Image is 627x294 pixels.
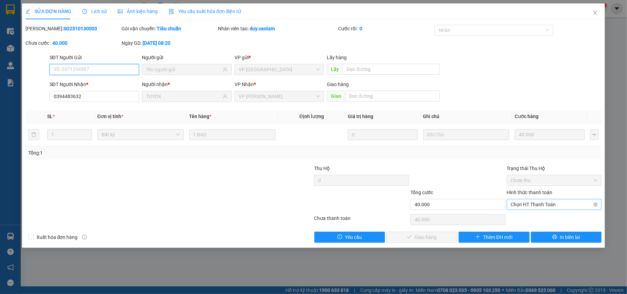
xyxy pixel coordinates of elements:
[146,66,221,73] input: Tên người gửi
[82,9,87,14] span: clock-circle
[25,25,121,32] div: [PERSON_NAME]:
[423,129,510,140] input: Ghi Chú
[118,9,123,14] span: picture
[189,129,276,140] input: VD: Bàn, Ghế
[386,232,457,243] button: checkGiao hàng
[345,91,440,102] input: Dọc đường
[63,26,97,31] b: SG2510130003
[234,82,254,87] span: VP Nhận
[300,114,324,119] span: Định lượng
[515,129,584,140] input: 0
[52,40,67,46] b: 40.000
[327,91,345,102] span: Giao
[507,165,602,172] div: Trạng thái Thu Hộ
[142,81,232,88] div: Người nhận
[239,91,320,102] span: VP Phan Thiết
[552,234,557,240] span: printer
[25,9,30,14] span: edit
[82,9,107,14] span: Lịch sử
[314,166,330,171] span: Thu Hộ
[459,232,530,243] button: plusThêm ĐH mới
[234,54,324,61] div: VP gửi
[338,25,433,32] div: Cước rồi :
[593,10,598,15] span: close
[250,26,275,31] b: duy.caolam
[50,54,139,61] div: SĐT Người Gửi
[327,82,349,87] span: Giao hàng
[410,190,433,195] span: Tổng cước
[223,67,228,72] span: user
[143,40,170,46] b: [DATE] 08:20
[28,129,39,140] button: delete
[515,114,539,119] span: Cước hàng
[586,3,605,23] button: Close
[142,54,232,61] div: Người gửi
[82,235,87,240] span: info-circle
[314,232,385,243] button: exclamation-circleYêu cầu
[343,64,440,75] input: Dọc đường
[28,149,242,157] div: Tổng: 1
[34,233,81,241] span: Xuất hóa đơn hàng
[239,64,320,75] span: VP Sài Gòn
[122,39,217,47] div: Ngày GD:
[511,199,598,210] span: Chọn HT Thanh Toán
[337,234,342,240] span: exclamation-circle
[531,232,602,243] button: printerIn biên lai
[50,81,139,88] div: SĐT Người Nhận
[25,9,71,14] span: SỬA ĐƠN HÀNG
[348,114,373,119] span: Giá trị hàng
[313,214,410,227] div: Chưa thanh toán
[25,39,121,47] div: Chưa cước :
[169,9,174,14] img: icon
[476,234,480,240] span: plus
[327,55,347,60] span: Lấy hàng
[327,64,343,75] span: Lấy
[483,233,512,241] span: Thêm ĐH mới
[223,94,228,99] span: user
[359,26,362,31] b: 0
[47,114,53,119] span: SL
[348,129,417,140] input: 0
[169,9,241,14] span: Yêu cầu xuất hóa đơn điện tử
[122,25,217,32] div: Gói vận chuyển:
[146,93,221,100] input: Tên người nhận
[157,26,181,31] b: Tiêu chuẩn
[590,129,599,140] button: plus
[345,233,362,241] span: Yêu cầu
[594,202,598,207] span: close-circle
[420,110,512,123] th: Ghi chú
[511,175,598,186] span: Chưa thu
[507,190,553,195] label: Hình thức thanh toán
[189,114,212,119] span: Tên hàng
[560,233,580,241] span: In biên lai
[102,129,180,140] span: Bất kỳ
[97,114,123,119] span: Đơn vị tính
[118,9,158,14] span: Ảnh kiện hàng
[218,25,337,32] div: Nhân viên tạo:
